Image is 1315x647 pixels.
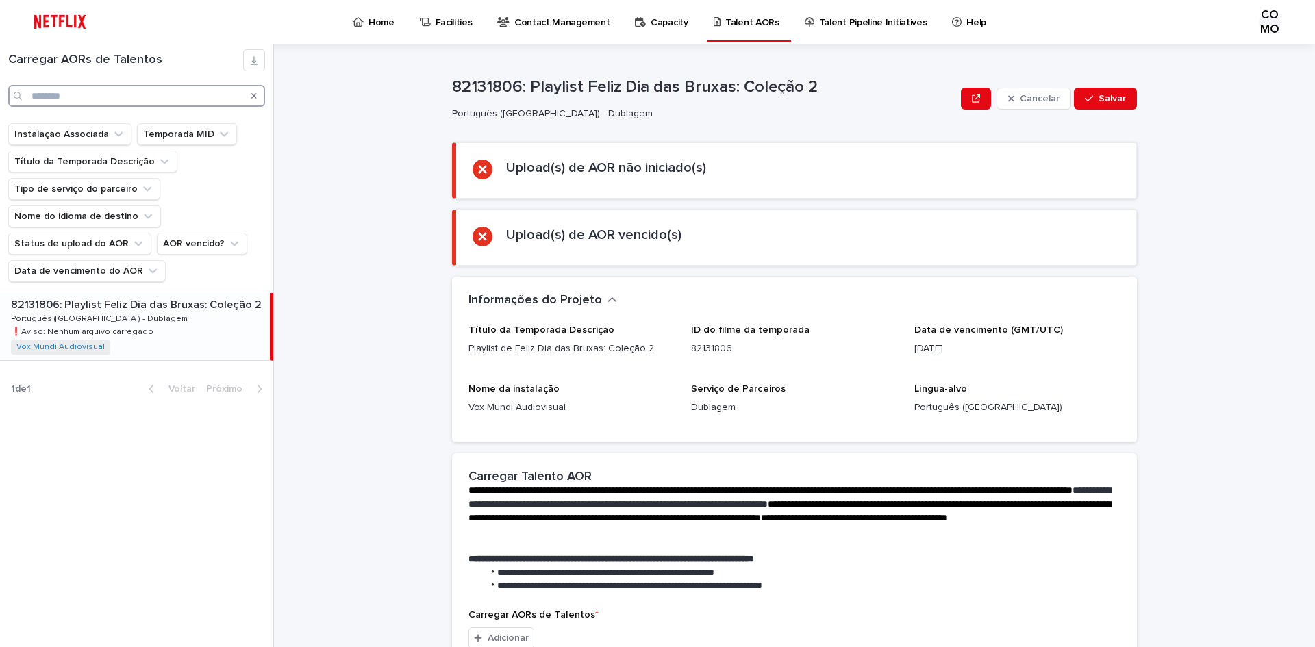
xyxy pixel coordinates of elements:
[468,610,595,620] font: Carregar AORs de Talentos
[8,260,166,282] button: Data de vencimento do AOR
[914,344,943,353] font: [DATE]
[168,384,195,394] font: Voltar
[506,228,681,242] font: Upload(s) de AOR vencido(s)
[914,403,1062,412] font: Português ([GEOGRAPHIC_DATA])
[1260,9,1279,36] font: COMO
[506,161,706,175] font: Upload(s) de AOR não iniciado(s)
[8,178,160,200] button: Tipo de serviço do parceiro
[691,403,736,412] font: Dublagem
[691,325,810,335] font: ID do filme da temporada
[914,384,967,394] font: Língua-alvo
[138,383,201,395] button: Voltar
[11,384,15,394] font: 1
[691,344,732,353] font: 82131806
[8,123,131,145] button: Instalação Associada
[8,205,161,227] button: Nome do idioma de destino
[1099,94,1126,103] font: Salvar
[8,53,162,66] font: Carregar AORs de Talentos
[16,343,105,351] font: Vox Mundi Audiovisual
[997,88,1071,110] button: Cancelar
[452,109,653,118] font: Português ([GEOGRAPHIC_DATA]) - Dublagem
[27,8,92,36] img: ifQbXi3ZQGMSEF7WDB7W
[468,344,654,353] font: Playlist de Feliz Dia das Bruxas: Coleção 2
[914,325,1063,335] font: Data de vencimento (GMT/UTC)
[468,470,592,483] font: Carregar Talento AOR
[468,403,566,412] font: Vox Mundi Audiovisual
[468,294,602,306] font: Informações do Projeto
[137,123,237,145] button: Temporada MID
[691,384,786,394] font: Serviço de Parceiros
[11,315,188,323] font: Português ([GEOGRAPHIC_DATA]) - Dublagem
[15,384,27,394] font: de
[468,293,617,308] button: Informações do Projeto
[206,384,242,394] font: Próximo
[157,233,247,255] button: AOR vencido?
[16,342,105,352] a: Vox Mundi Audiovisual
[1074,88,1137,110] button: Salvar
[452,79,818,95] font: 82131806: Playlist Feliz Dia das Bruxas: Coleção 2
[11,328,153,336] font: ❗️Aviso: Nenhum arquivo carregado
[8,85,265,107] input: Procurar
[468,384,560,394] font: Nome da instalação
[11,299,262,310] font: 82131806: Playlist Feliz Dia das Bruxas: Coleção 2
[8,233,151,255] button: Status de upload do AOR
[8,151,177,173] button: Título da Temporada Descrição
[488,633,529,643] font: Adicionar
[27,384,31,394] font: 1
[468,325,614,335] font: Título da Temporada Descrição
[201,383,273,395] button: Próximo
[1020,94,1060,103] font: Cancelar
